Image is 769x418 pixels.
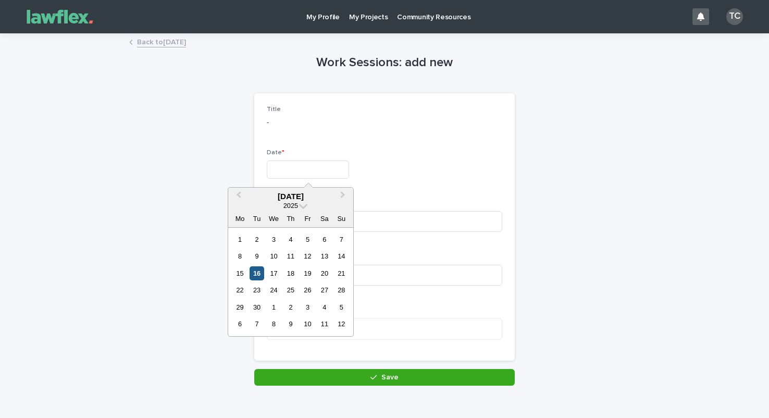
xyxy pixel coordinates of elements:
[250,249,264,263] div: Choose Tuesday, 9 September 2025
[233,300,247,314] div: Choose Monday, 29 September 2025
[250,283,264,297] div: Choose Tuesday, 23 September 2025
[334,266,349,280] div: Choose Sunday, 21 September 2025
[301,232,315,247] div: Choose Friday, 5 September 2025
[267,317,281,331] div: Choose Wednesday, 8 October 2025
[250,300,264,314] div: Choose Tuesday, 30 September 2025
[233,212,247,226] div: Mo
[250,232,264,247] div: Choose Tuesday, 2 September 2025
[283,300,297,314] div: Choose Thursday, 2 October 2025
[21,6,99,27] img: Gnvw4qrBSHOAfo8VMhG6
[283,249,297,263] div: Choose Thursday, 11 September 2025
[267,117,502,128] p: -
[267,150,284,156] span: Date
[267,232,281,247] div: Choose Wednesday, 3 September 2025
[233,232,247,247] div: Choose Monday, 1 September 2025
[301,317,315,331] div: Choose Friday, 10 October 2025
[301,266,315,280] div: Choose Friday, 19 September 2025
[317,317,331,331] div: Choose Saturday, 11 October 2025
[137,35,186,47] a: Back to[DATE]
[334,212,349,226] div: Su
[283,232,297,247] div: Choose Thursday, 4 September 2025
[317,249,331,263] div: Choose Saturday, 13 September 2025
[317,300,331,314] div: Choose Saturday, 4 October 2025
[267,283,281,297] div: Choose Wednesday, 24 September 2025
[283,202,298,210] span: 2025
[267,300,281,314] div: Choose Wednesday, 1 October 2025
[231,231,350,333] div: month 2025-09
[317,266,331,280] div: Choose Saturday, 20 September 2025
[250,266,264,280] div: Choose Tuesday, 16 September 2025
[283,266,297,280] div: Choose Thursday, 18 September 2025
[317,283,331,297] div: Choose Saturday, 27 September 2025
[233,283,247,297] div: Choose Monday, 22 September 2025
[267,106,281,113] span: Title
[254,369,515,386] button: Save
[334,317,349,331] div: Choose Sunday, 12 October 2025
[283,283,297,297] div: Choose Thursday, 25 September 2025
[254,55,515,70] h1: Work Sessions: add new
[726,8,743,25] div: TC
[267,266,281,280] div: Choose Wednesday, 17 September 2025
[334,249,349,263] div: Choose Sunday, 14 September 2025
[381,374,399,381] span: Save
[283,317,297,331] div: Choose Thursday, 9 October 2025
[250,317,264,331] div: Choose Tuesday, 7 October 2025
[317,232,331,247] div: Choose Saturday, 6 September 2025
[336,189,352,205] button: Next Month
[233,249,247,263] div: Choose Monday, 8 September 2025
[233,266,247,280] div: Choose Monday, 15 September 2025
[334,300,349,314] div: Choose Sunday, 5 October 2025
[267,212,281,226] div: We
[317,212,331,226] div: Sa
[250,212,264,226] div: Tu
[228,192,353,201] div: [DATE]
[283,212,297,226] div: Th
[301,212,315,226] div: Fr
[229,189,246,205] button: Previous Month
[267,249,281,263] div: Choose Wednesday, 10 September 2025
[301,249,315,263] div: Choose Friday, 12 September 2025
[301,283,315,297] div: Choose Friday, 26 September 2025
[233,317,247,331] div: Choose Monday, 6 October 2025
[334,283,349,297] div: Choose Sunday, 28 September 2025
[334,232,349,247] div: Choose Sunday, 7 September 2025
[301,300,315,314] div: Choose Friday, 3 October 2025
